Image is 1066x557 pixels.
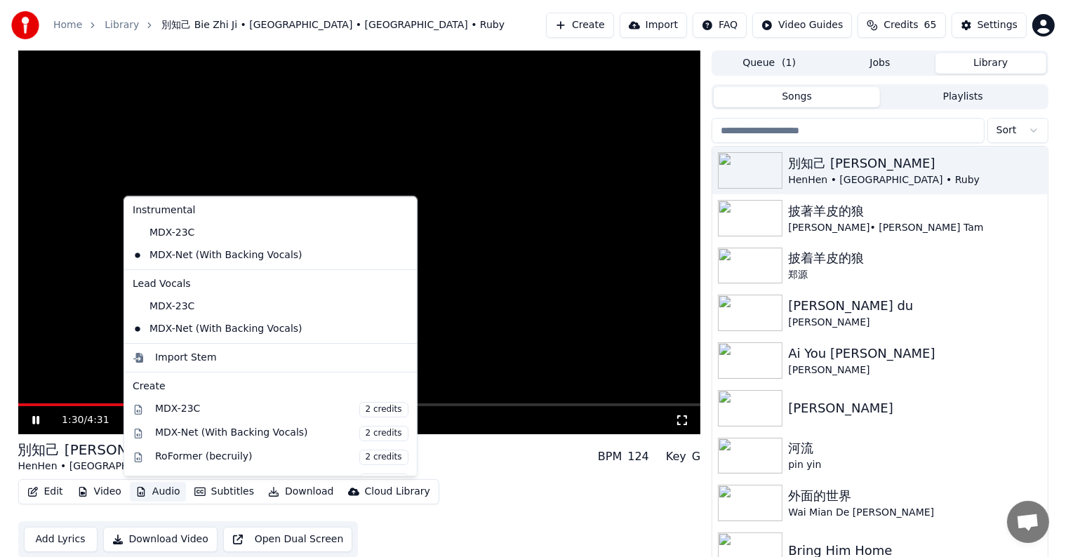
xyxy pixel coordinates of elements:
div: MDX-Net (With Backing Vocals) [127,318,393,340]
button: Audio [130,482,186,502]
div: MDX-Net (With Backing Vocals) [127,244,393,267]
div: Key [666,448,686,465]
div: RoFormer (instv7_gabox) [155,474,408,489]
button: Download Video [103,527,218,552]
div: Create [133,380,408,394]
div: 披着羊皮的狼 [788,248,1041,268]
div: [PERSON_NAME]• [PERSON_NAME] Tam [788,221,1041,235]
span: 65 [924,18,937,32]
div: MDX-Net (With Backing Vocals) [155,426,408,441]
a: Library [105,18,139,32]
span: 別知己 Bie Zhi Ji • [GEOGRAPHIC_DATA] • [GEOGRAPHIC_DATA] • Ruby [161,18,505,32]
div: HenHen • [GEOGRAPHIC_DATA] • Ruby [788,173,1041,187]
span: 1:30 [62,413,84,427]
button: Open Dual Screen [223,527,353,552]
button: Queue [714,53,825,74]
nav: breadcrumb [53,18,505,32]
button: Create [546,13,614,38]
button: Download [262,482,340,502]
div: 郑源 [788,268,1041,282]
div: Ai You [PERSON_NAME] [788,344,1041,363]
div: Import Stem [155,351,217,365]
button: Credits65 [858,13,945,38]
div: 河流 [788,438,1041,458]
span: Sort [997,123,1017,137]
div: MDX-23C [127,295,393,318]
div: HenHen • [GEOGRAPHIC_DATA] • Ruby [18,459,210,474]
button: Playlists [880,87,1046,107]
div: 別知己 [PERSON_NAME] [18,440,210,459]
div: Lead Vocals [127,273,414,295]
button: Import [620,13,687,38]
span: 2 credits [359,474,408,489]
button: Video Guides [752,13,852,38]
div: MDX-23C [127,222,393,244]
a: Home [53,18,82,32]
div: Settings [978,18,1018,32]
div: RoFormer (becruily) [155,450,408,465]
div: 別知己 [PERSON_NAME] [788,154,1041,173]
div: 外面的世界 [788,486,1041,506]
div: / [62,413,95,427]
div: pin yin [788,458,1041,472]
div: 披著羊皮的狼 [788,201,1041,221]
span: 4:31 [87,413,109,427]
button: Video [72,482,127,502]
div: Open chat [1007,501,1049,543]
span: 2 credits [359,402,408,417]
span: 2 credits [359,426,408,441]
div: Wai Mian De [PERSON_NAME] [788,506,1041,520]
div: [PERSON_NAME] [788,316,1041,330]
span: ( 1 ) [782,56,796,70]
img: youka [11,11,39,39]
button: Edit [22,482,69,502]
button: Jobs [825,53,935,74]
button: Songs [714,87,880,107]
div: 124 [627,448,649,465]
button: FAQ [693,13,747,38]
button: Library [935,53,1046,74]
div: [PERSON_NAME] [788,363,1041,377]
div: G [692,448,700,465]
div: MDX-23C [155,402,408,417]
div: Cloud Library [365,485,430,499]
div: BPM [598,448,622,465]
div: [PERSON_NAME] [788,398,1041,418]
button: Add Lyrics [24,527,98,552]
span: Credits [884,18,918,32]
div: [PERSON_NAME] du [788,296,1041,316]
button: Settings [952,13,1027,38]
div: Instrumental [127,199,414,222]
button: Subtitles [189,482,260,502]
span: 2 credits [359,450,408,465]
